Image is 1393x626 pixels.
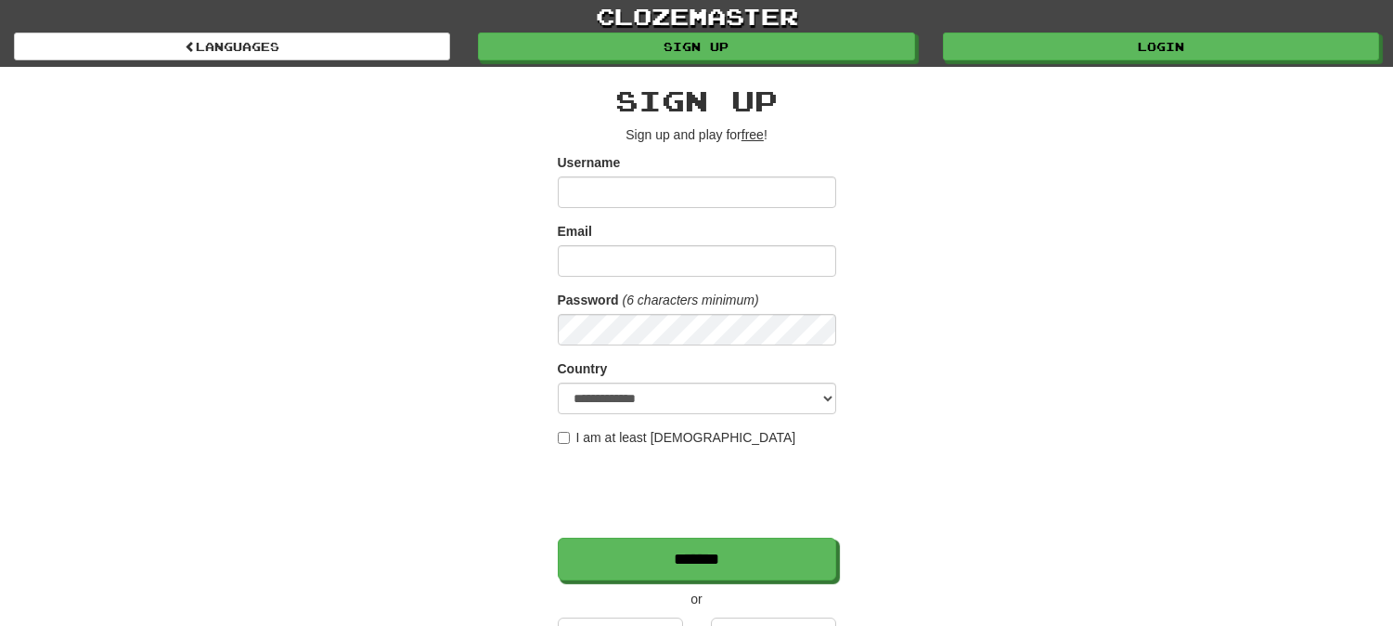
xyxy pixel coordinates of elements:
[478,33,914,60] a: Sign up
[558,359,608,378] label: Country
[558,85,836,116] h2: Sign up
[623,293,759,307] em: (6 characters minimum)
[558,432,570,444] input: I am at least [DEMOGRAPHIC_DATA]
[558,590,836,608] p: or
[558,153,621,172] label: Username
[742,127,764,142] u: free
[558,291,619,309] label: Password
[558,428,796,447] label: I am at least [DEMOGRAPHIC_DATA]
[943,33,1379,60] a: Login
[558,125,836,144] p: Sign up and play for !
[558,456,840,528] iframe: reCAPTCHA
[14,33,450,60] a: Languages
[558,222,592,241] label: Email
